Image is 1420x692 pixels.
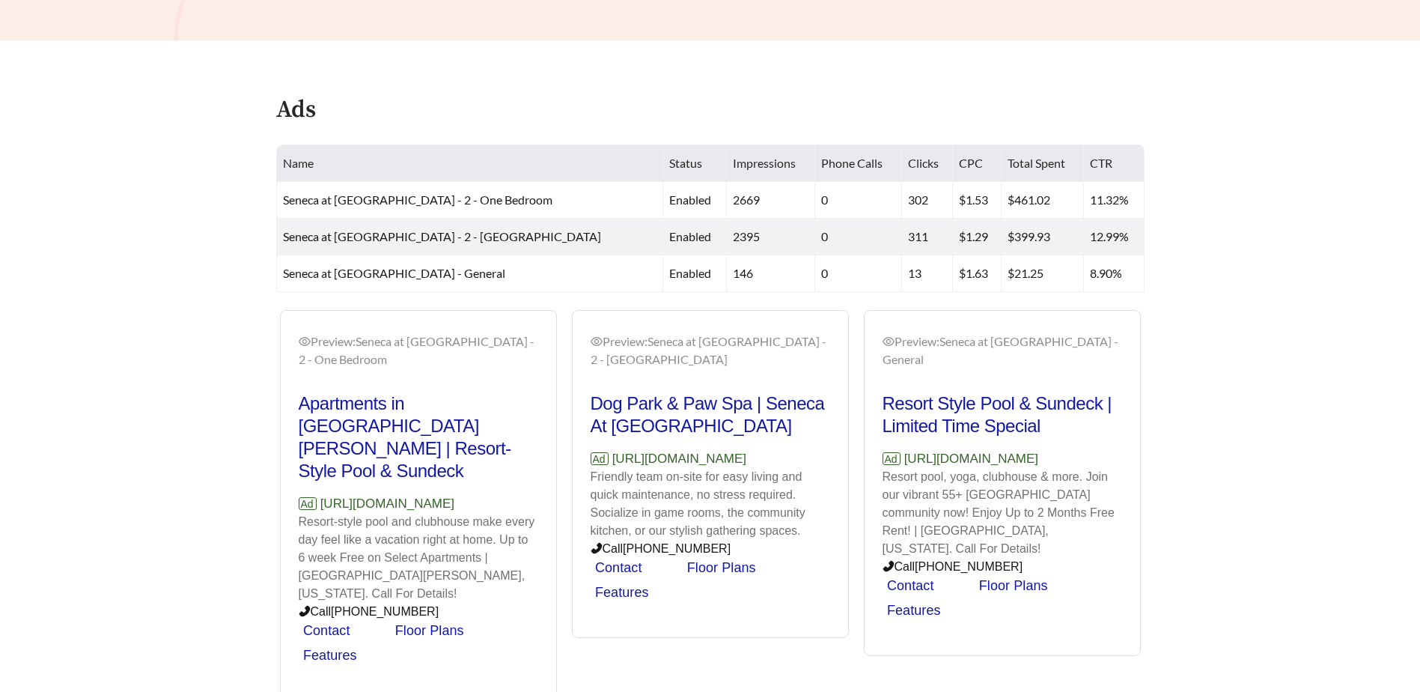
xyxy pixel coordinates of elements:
[883,468,1122,558] p: Resort pool, yoga, clubhouse & more. Join our vibrant 55+ [GEOGRAPHIC_DATA] community now! Enjoy ...
[883,336,895,347] span: eye
[902,182,953,219] td: 302
[663,145,727,182] th: Status
[299,497,317,510] span: Ad
[953,219,1002,255] td: $1.29
[887,603,941,618] a: Features
[299,494,538,514] p: [URL][DOMAIN_NAME]
[883,560,895,572] span: phone
[591,542,603,554] span: phone
[299,336,311,347] span: eye
[727,255,815,292] td: 146
[883,558,1122,576] p: Call [PHONE_NUMBER]
[595,560,642,575] a: Contact
[299,513,538,603] p: Resort-style pool and clubhouse make every day feel like a vacation right at home. Up to 6 week F...
[687,560,756,575] a: Floor Plans
[591,449,830,469] p: [URL][DOMAIN_NAME]
[276,97,316,124] h4: Ads
[1002,182,1084,219] td: $461.02
[883,333,1122,368] div: Preview: Seneca at [GEOGRAPHIC_DATA] - General
[283,229,601,243] span: Seneca at [GEOGRAPHIC_DATA] - 2 - [GEOGRAPHIC_DATA]
[727,182,815,219] td: 2669
[1084,255,1145,292] td: 8.90%
[883,449,1122,469] p: [URL][DOMAIN_NAME]
[883,392,1122,437] h2: Resort Style Pool & Sundeck | Limited Time Special
[959,156,983,170] span: CPC
[815,145,902,182] th: Phone Calls
[815,182,902,219] td: 0
[299,605,311,617] span: phone
[591,452,609,465] span: Ad
[1002,255,1084,292] td: $21.25
[902,145,953,182] th: Clicks
[953,182,1002,219] td: $1.53
[591,333,830,368] div: Preview: Seneca at [GEOGRAPHIC_DATA] - 2 - [GEOGRAPHIC_DATA]
[669,192,711,207] span: enabled
[815,255,902,292] td: 0
[815,219,902,255] td: 0
[283,266,505,280] span: Seneca at [GEOGRAPHIC_DATA] - General
[727,219,815,255] td: 2395
[979,578,1048,593] a: Floor Plans
[883,452,901,465] span: Ad
[591,336,603,347] span: eye
[1002,219,1084,255] td: $399.93
[277,145,663,182] th: Name
[283,192,552,207] span: Seneca at [GEOGRAPHIC_DATA] - 2 - One Bedroom
[902,219,953,255] td: 311
[669,229,711,243] span: enabled
[953,255,1002,292] td: $1.63
[1090,156,1112,170] span: CTR
[395,623,464,638] a: Floor Plans
[591,392,830,437] h2: Dog Park & Paw Spa | Seneca At [GEOGRAPHIC_DATA]
[1084,182,1145,219] td: 11.32%
[1002,145,1084,182] th: Total Spent
[299,603,538,621] p: Call [PHONE_NUMBER]
[902,255,953,292] td: 13
[303,623,350,638] a: Contact
[727,145,815,182] th: Impressions
[591,468,830,540] p: Friendly team on-site for easy living and quick maintenance, no stress required. Socialize in gam...
[669,266,711,280] span: enabled
[1084,219,1145,255] td: 12.99%
[299,392,538,482] h2: Apartments in [GEOGRAPHIC_DATA][PERSON_NAME] | Resort-Style Pool & Sundeck
[299,333,538,368] div: Preview: Seneca at [GEOGRAPHIC_DATA] - 2 - One Bedroom
[595,585,649,600] a: Features
[591,540,830,558] p: Call [PHONE_NUMBER]
[887,578,934,593] a: Contact
[303,648,357,663] a: Features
